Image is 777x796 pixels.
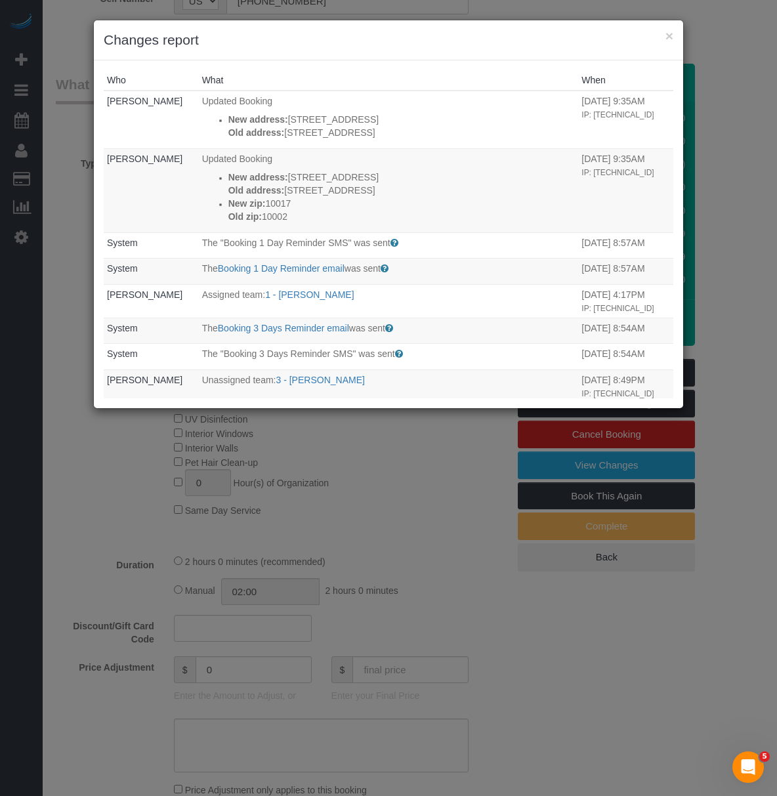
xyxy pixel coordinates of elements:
span: Assigned team: [202,289,266,300]
strong: Old zip: [228,211,262,222]
strong: New address: [228,172,288,182]
small: IP: [TECHNICAL_ID] [581,304,654,313]
p: [STREET_ADDRESS] [228,171,576,184]
span: was sent [345,263,381,274]
a: 1 - [PERSON_NAME] [265,289,354,300]
td: Who [104,259,199,285]
td: What [199,232,579,259]
strong: Old address: [228,185,285,196]
a: [PERSON_NAME] [107,375,182,385]
td: What [199,148,579,232]
td: Who [104,369,199,403]
span: Updated Booking [202,154,272,164]
td: What [199,91,579,148]
td: What [199,259,579,285]
a: System [107,323,138,333]
a: Booking 1 Day Reminder email [218,263,345,274]
td: When [578,148,673,232]
span: was sent [349,323,385,333]
strong: New zip: [228,198,266,209]
a: [PERSON_NAME] [107,289,182,300]
button: × [665,29,673,43]
td: When [578,344,673,370]
span: Updated Booking [202,96,272,106]
p: 10017 [228,197,576,210]
span: The "Booking 3 Days Reminder SMS" was sent [202,348,395,359]
td: Who [104,148,199,232]
th: When [578,70,673,91]
th: What [199,70,579,91]
td: Who [104,284,199,318]
small: IP: [TECHNICAL_ID] [581,110,654,119]
td: When [578,284,673,318]
span: Unassigned team: [202,375,276,385]
p: [STREET_ADDRESS] [228,184,576,197]
a: System [107,263,138,274]
td: When [578,369,673,403]
p: 10002 [228,210,576,223]
small: IP: [TECHNICAL_ID] [581,389,654,398]
a: [PERSON_NAME] [107,154,182,164]
td: What [199,369,579,403]
strong: Old address: [228,127,285,138]
a: System [107,348,138,359]
td: When [578,91,673,148]
td: When [578,318,673,344]
td: Who [104,232,199,259]
sui-modal: Changes report [94,20,683,408]
span: The [202,323,218,333]
td: When [578,259,673,285]
td: What [199,344,579,370]
span: The [202,263,218,274]
a: Booking 3 Days Reminder email [218,323,349,333]
td: Who [104,91,199,148]
td: What [199,318,579,344]
a: 3 - [PERSON_NAME] [276,375,365,385]
th: Who [104,70,199,91]
span: The "Booking 1 Day Reminder SMS" was sent [202,238,390,248]
td: When [578,232,673,259]
td: Who [104,344,199,370]
p: [STREET_ADDRESS] [228,113,576,126]
small: IP: [TECHNICAL_ID] [581,168,654,177]
td: Who [104,318,199,344]
iframe: Intercom live chat [732,751,764,783]
span: 5 [759,751,770,762]
p: [STREET_ADDRESS] [228,126,576,139]
a: System [107,238,138,248]
a: [PERSON_NAME] [107,96,182,106]
strong: New address: [228,114,288,125]
h3: Changes report [104,30,673,50]
td: What [199,284,579,318]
